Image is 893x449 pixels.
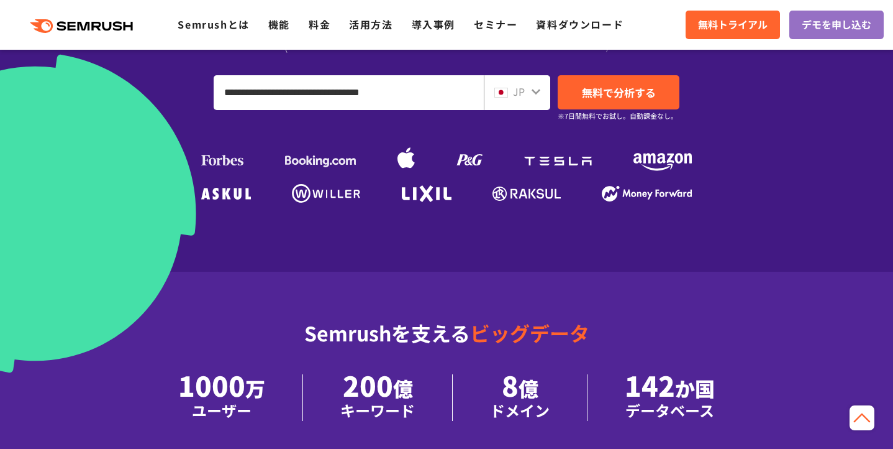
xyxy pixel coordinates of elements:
[686,11,780,39] a: 無料トライアル
[470,318,589,347] span: ビッグデータ
[789,11,884,39] a: デモを申し込む
[474,17,517,32] a: セミナー
[582,85,656,100] span: 無料で分析する
[453,374,587,421] li: 8
[625,399,715,421] div: データベース
[303,374,453,421] li: 200
[802,17,871,33] span: デモを申し込む
[178,17,249,32] a: Semrushとは
[698,17,768,33] span: 無料トライアル
[349,17,392,32] a: 活用方法
[393,374,413,402] span: 億
[309,17,330,32] a: 料金
[412,17,455,32] a: 導入事例
[536,17,623,32] a: 資料ダウンロード
[558,75,679,109] a: 無料で分析する
[675,374,715,402] span: か国
[214,76,483,109] input: URL、キーワードを入力してください
[519,374,538,402] span: 億
[340,399,415,421] div: キーワード
[587,374,752,421] li: 142
[490,399,550,421] div: ドメイン
[89,312,804,374] div: Semrushを支える
[268,17,290,32] a: 機能
[558,110,678,122] small: ※7日間無料でお試し。自動課金なし。
[513,84,525,99] span: JP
